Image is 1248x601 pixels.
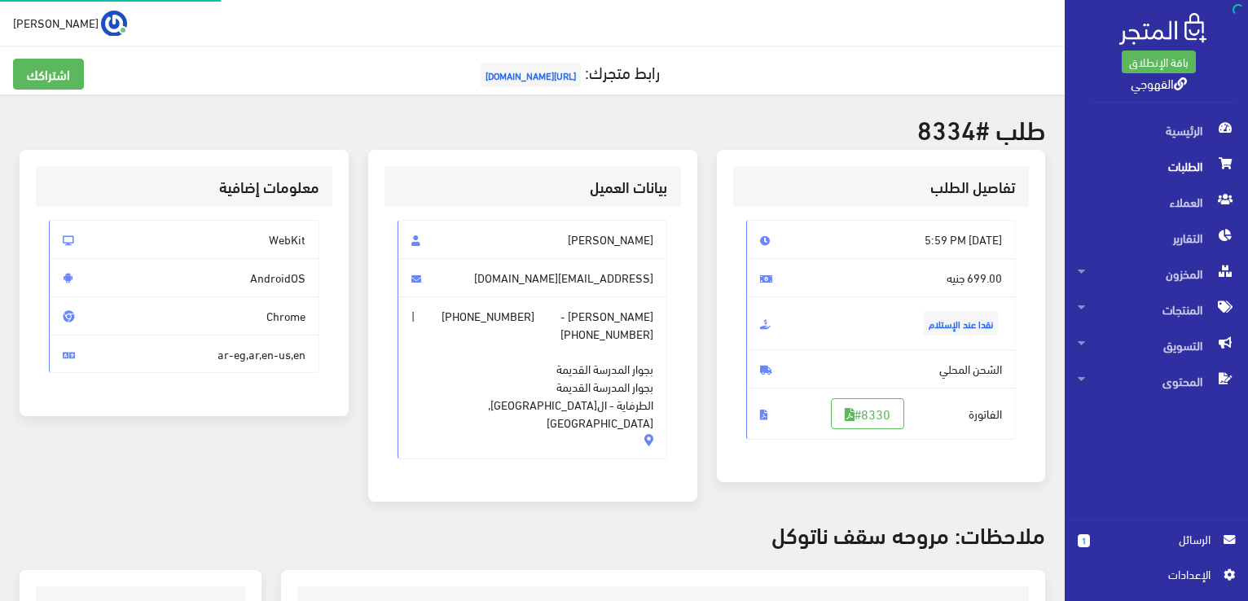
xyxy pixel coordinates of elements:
[1078,565,1235,591] a: اﻹعدادات
[1065,256,1248,292] a: المخزون
[477,56,660,86] a: رابط متجرك:[URL][DOMAIN_NAME]
[1131,71,1187,94] a: القهوجي
[1078,256,1235,292] span: المخزون
[398,258,668,297] span: [EMAIL_ADDRESS][DOMAIN_NAME]
[1078,112,1235,148] span: الرئيسية
[398,220,668,259] span: [PERSON_NAME]
[1078,327,1235,363] span: التسويق
[1078,184,1235,220] span: العملاء
[1103,530,1211,548] span: الرسائل
[49,179,319,195] h3: معلومات إضافية
[1122,50,1196,73] a: باقة الإنطلاق
[13,59,84,90] a: اشتراكك
[1078,363,1235,399] span: المحتوى
[924,311,998,336] span: نقدا عند الإستلام
[49,220,319,259] span: WebKit
[442,307,534,325] span: [PHONE_NUMBER]
[20,521,1045,546] h3: ملاحظات: مروحه سقف ناتوكل
[1065,292,1248,327] a: المنتجات
[13,12,99,33] span: [PERSON_NAME]
[1065,148,1248,184] a: الطلبات
[560,325,653,343] span: [PHONE_NUMBER]
[746,349,1017,388] span: الشحن المحلي
[1078,220,1235,256] span: التقارير
[1078,530,1235,565] a: 1 الرسائل
[49,258,319,297] span: AndroidOS
[13,10,127,36] a: ... [PERSON_NAME]
[49,296,319,336] span: Chrome
[1078,534,1090,547] span: 1
[20,114,1045,143] h2: طلب #8334
[1078,148,1235,184] span: الطلبات
[746,258,1017,297] span: 699.00 جنيه
[398,179,668,195] h3: بيانات العميل
[1065,184,1248,220] a: العملاء
[746,179,1017,195] h3: تفاصيل الطلب
[1065,220,1248,256] a: التقارير
[746,388,1017,440] span: الفاتورة
[49,335,319,374] span: ar-eg,ar,en-us,en
[411,342,654,431] span: بجوار المدرسة القديمة بجوار المدرسة القديمة الطرفاية - ال[GEOGRAPHIC_DATA], [GEOGRAPHIC_DATA]
[1119,13,1206,45] img: .
[1078,292,1235,327] span: المنتجات
[101,11,127,37] img: ...
[1065,363,1248,399] a: المحتوى
[1091,565,1210,583] span: اﻹعدادات
[398,296,668,459] span: [PERSON_NAME] - |
[481,63,581,87] span: [URL][DOMAIN_NAME]
[1065,112,1248,148] a: الرئيسية
[746,220,1017,259] span: [DATE] 5:59 PM
[831,398,904,429] a: #8330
